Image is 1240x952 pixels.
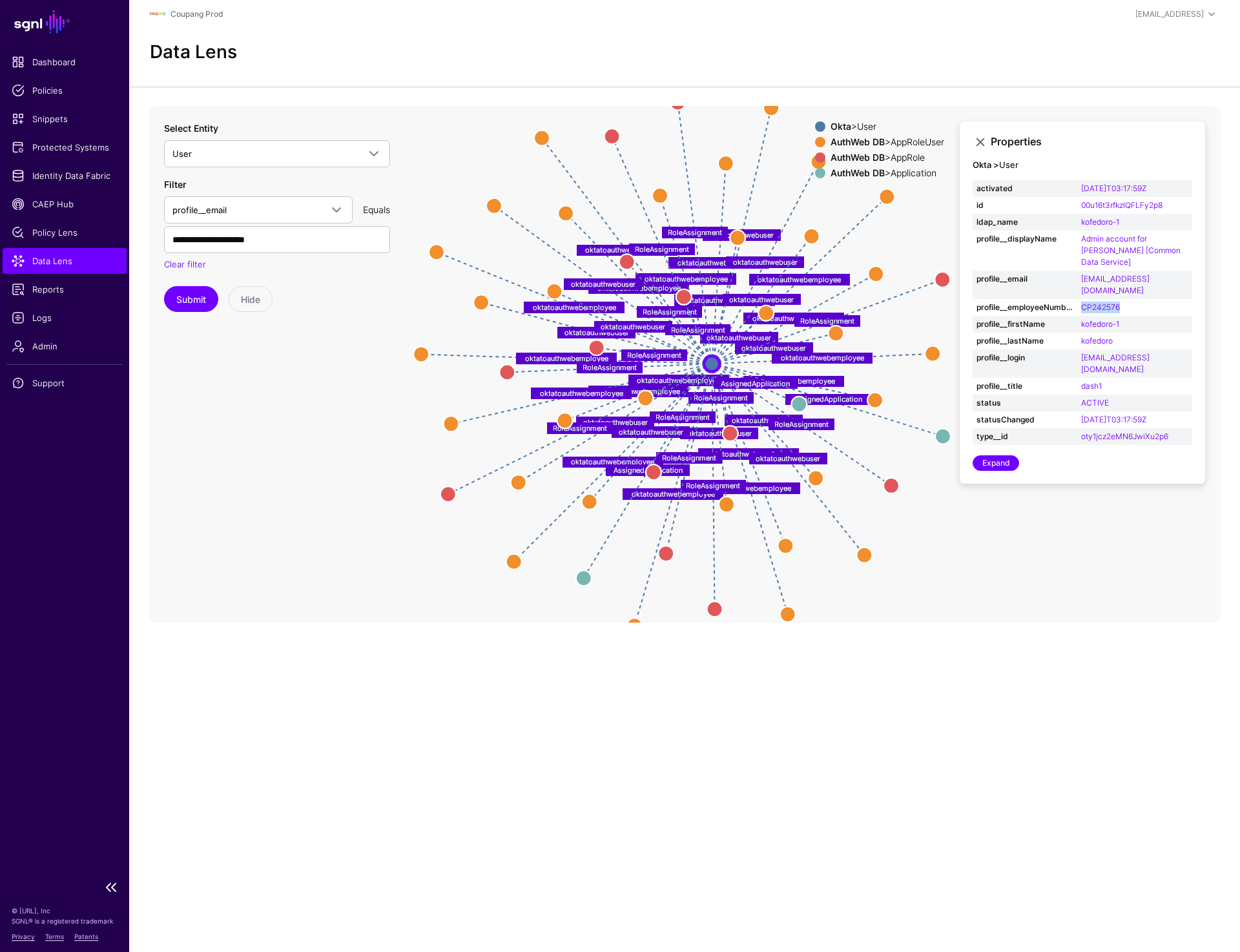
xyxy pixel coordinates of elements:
[3,191,127,217] a: CAEP Hub
[164,121,218,135] label: Select Entity
[358,203,395,216] div: Equals
[708,484,791,493] text: oktatoauthwebemployee
[150,6,165,22] img: svg+xml;base64,PHN2ZyBpZD0iTG9nbyIgeG1sbnM9Imh0dHA6Ly93d3cudzMub3JnLzIwMDAvc3ZnIiB3aWR0aD0iMTIxLj...
[687,429,752,438] text: oktatoauthwebuser
[564,327,629,336] text: oktatoauthwebuser
[793,395,862,404] text: AssignedApplication
[831,167,885,178] strong: AuthWeb DB
[3,134,127,160] a: Protected Systems
[831,136,885,147] strong: AuthWeb DB
[627,350,681,359] text: RoleAssignment
[150,41,237,63] h2: Data Lens
[729,295,794,304] text: oktatoauthwebuser
[828,152,947,163] div: > AppRole
[976,183,1073,194] strong: activated
[1081,274,1150,295] a: [EMAIL_ADDRESS][DOMAIN_NAME]
[12,933,35,940] a: Privacy
[976,273,1073,285] strong: profile__email
[583,362,637,371] text: RoleAssignment
[1081,302,1120,312] a: CP242576
[12,916,118,926] p: SGNL® is a registered trademark
[540,388,623,397] text: oktatoauthwebemployee
[781,353,864,362] text: oktatoauthwebemployee
[752,313,836,322] text: oktatoauthwebemployee
[635,245,689,254] text: RoleAssignment
[694,393,748,402] text: RoleAssignment
[976,200,1073,211] strong: id
[1081,183,1146,193] a: [DATE]T03:17:59Z
[618,428,683,437] text: oktatoauthwebuser
[229,286,273,312] button: Hide
[12,283,118,296] span: Reports
[525,353,608,362] text: oktatoauthwebemployee
[976,216,1073,228] strong: ldap_name
[1081,398,1109,408] a: ACTIVE
[12,56,118,68] span: Dashboard
[12,112,118,125] span: Snippets
[3,333,127,359] a: Admin
[553,424,607,433] text: RoleAssignment
[976,233,1073,245] strong: profile__displayName
[707,333,771,342] text: oktatoauthwebuser
[3,78,127,103] a: Policies
[774,419,829,428] text: RoleAssignment
[828,168,947,178] div: > Application
[721,378,790,388] text: AssignedApplication
[976,302,1073,313] strong: profile__employeeNumber
[976,431,1073,442] strong: type__id
[614,466,683,475] text: AssignedApplication
[45,933,64,940] a: Terms
[643,307,697,316] text: RoleAssignment
[656,413,710,422] text: RoleAssignment
[597,283,681,292] text: oktatoauthwebemployee
[828,137,947,147] div: > AppRoleUser
[709,231,774,240] text: oktatoauthwebuser
[976,414,1073,426] strong: statusChanged
[12,198,118,211] span: CAEP Hub
[3,248,127,274] a: Data Lens
[1081,353,1150,374] a: [EMAIL_ADDRESS][DOMAIN_NAME]
[170,9,223,19] a: Coupang Prod
[1081,336,1113,346] a: kofedoro
[12,84,118,97] span: Policies
[74,933,98,940] a: Patents
[3,106,127,132] a: Snippets
[733,258,798,267] text: oktatoauthwebuser
[12,905,118,916] p: © [URL], Inc
[976,352,1073,364] strong: profile__login
[991,136,1192,148] h3: Properties
[533,302,616,311] text: oktatoauthwebemployee
[1081,431,1168,441] a: oty1jcz2eMN6JwiXu2p6
[973,455,1019,471] a: Expand
[164,286,218,312] button: Submit
[976,335,1073,347] strong: profile__lastName
[571,457,654,466] text: oktatoauthwebemployee
[583,418,647,427] text: oktatoauthwebuser
[1081,319,1119,329] a: kofedoro-1
[671,325,725,334] text: RoleAssignment
[732,415,796,424] text: oktatoauthwebuser
[597,387,680,396] text: oktatoauthwebemployee
[164,259,206,269] a: Clear filter
[3,276,127,302] a: Reports
[976,318,1073,330] strong: profile__firstName
[585,245,668,254] text: oktatoauthwebemployee
[752,377,835,386] text: oktatoauthwebemployee
[668,228,722,237] text: RoleAssignment
[12,226,118,239] span: Policy Lens
[683,295,767,304] text: oktatoauthwebemployee
[3,163,127,189] a: Identity Data Fabric
[12,340,118,353] span: Admin
[976,380,1073,392] strong: profile__title
[571,280,635,289] text: oktatoauthwebuser
[12,377,118,389] span: Support
[741,343,806,352] text: oktatoauthwebuser
[831,152,885,163] strong: AuthWeb DB
[172,149,192,159] span: User
[831,121,851,132] strong: Okta
[8,8,121,36] a: SGNL
[1081,217,1119,227] a: kofedoro-1
[12,141,118,154] span: Protected Systems
[601,322,665,331] text: oktatoauthwebuser
[637,375,720,384] text: oktatoauthwebemployee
